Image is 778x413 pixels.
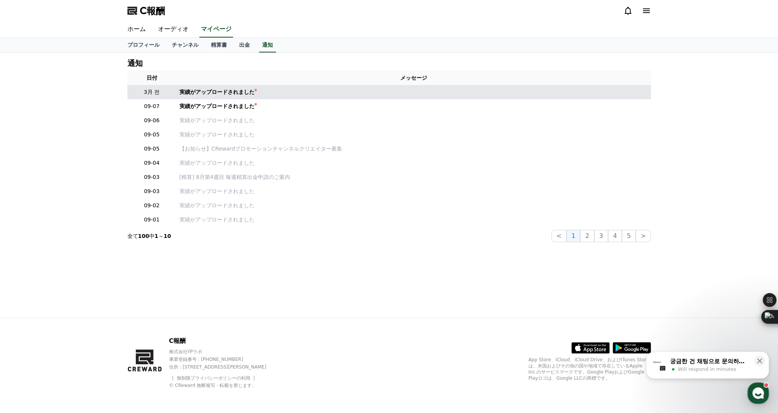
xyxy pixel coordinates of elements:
[169,383,256,388] font: © CReward 無断複写・転載を禁じます。
[259,38,276,52] a: 通知
[20,254,33,261] span: Home
[179,88,648,96] a: 実績がアップロードされました
[585,232,589,239] font: 2
[155,233,158,239] font: 1
[127,5,165,17] a: C報酬
[158,233,163,239] font: ～
[144,202,160,208] font: 09-02
[152,21,195,38] a: オーディオ
[528,357,649,381] font: App Store、iCloud、iCloud Drive、およびiTunes Storeは、米国およびその他の国や地域で存在しているApple Inc.のサービスマークです。Google Pl...
[140,5,165,16] font: C報酬
[627,232,631,239] font: 5
[179,89,254,95] font: 実績がアップロードされました
[636,230,651,242] button: >
[158,25,189,33] font: オーディオ
[641,232,646,239] font: >
[127,42,160,48] font: プロフィール
[205,38,233,52] a: 精算書
[622,230,636,242] button: 5
[179,187,648,195] a: 実績がアップロードされました
[138,233,149,239] font: 100
[144,146,160,152] font: 09-05
[144,131,160,138] font: 09-05
[179,131,254,138] font: 実績がアップロードされました
[400,75,427,81] font: メッセージ
[144,89,160,95] font: 3月 전
[239,42,250,48] font: 出金
[64,255,86,261] span: Messages
[166,38,205,52] a: チャンネル
[179,216,254,223] font: 実績がアップロードされました
[169,349,202,354] font: 株式会社YPラボ
[169,364,266,370] font: 住所 : [STREET_ADDRESS][PERSON_NAME]
[556,232,561,239] font: <
[127,25,146,33] font: ホーム
[179,188,254,194] font: 実績がアップロードされました
[201,25,232,33] font: マイページ
[177,375,236,381] a: 無制限プライバシーポリシー
[566,230,580,242] button: 1
[179,117,254,123] font: 実績がアップロードされました
[179,102,648,110] a: 実績がアップロードされました
[113,254,132,261] span: Settings
[144,174,160,180] font: 09-03
[179,116,648,125] a: 実績がアップロードされました
[179,160,254,166] font: 実績がアップロードされました
[179,202,254,208] font: 実績がアップロードされました
[127,233,138,239] font: 全て
[262,42,273,48] font: 通知
[179,131,648,139] a: 実績がアップロードされました
[236,375,256,381] a: の利用
[179,173,648,181] a: [精算] 8月第4週目 毎週精算出金申請のご案内
[169,337,186,344] font: C報酬
[144,216,160,223] font: 09-01
[51,243,99,262] a: Messages
[599,232,603,239] font: 3
[179,216,648,224] a: 実績がアップロードされました
[199,21,233,38] a: マイページ
[172,42,199,48] font: チャンネル
[121,21,152,38] a: ホーム
[144,188,160,194] font: 09-03
[147,75,157,81] font: 日付
[179,202,648,210] a: 実績がアップロードされました
[169,357,243,362] font: 事業登録番号 : [PHONE_NUMBER]
[179,174,290,180] font: [精算] 8月第4週目 毎週精算出金申請のご案内
[580,230,594,242] button: 2
[608,230,622,242] button: 4
[144,117,160,123] font: 09-06
[571,232,575,239] font: 1
[179,103,254,109] font: 実績がアップロードされました
[144,103,160,109] font: 09-07
[127,59,143,68] font: 通知
[144,160,160,166] font: 09-04
[163,233,171,239] font: 10
[179,159,648,167] a: 実績がアップロードされました
[233,38,256,52] a: 出金
[2,243,51,262] a: Home
[99,243,147,262] a: Settings
[149,233,155,239] font: 中
[236,375,250,381] font: の利用
[179,146,343,152] font: 【お知らせ】CRewardプロモーションチャンネルクリエイター募集
[613,232,617,239] font: 4
[211,42,227,48] font: 精算書
[121,38,166,52] a: プロフィール
[594,230,608,242] button: 3
[179,145,648,153] a: 【お知らせ】CRewardプロモーションチャンネルクリエイター募集
[551,230,566,242] button: <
